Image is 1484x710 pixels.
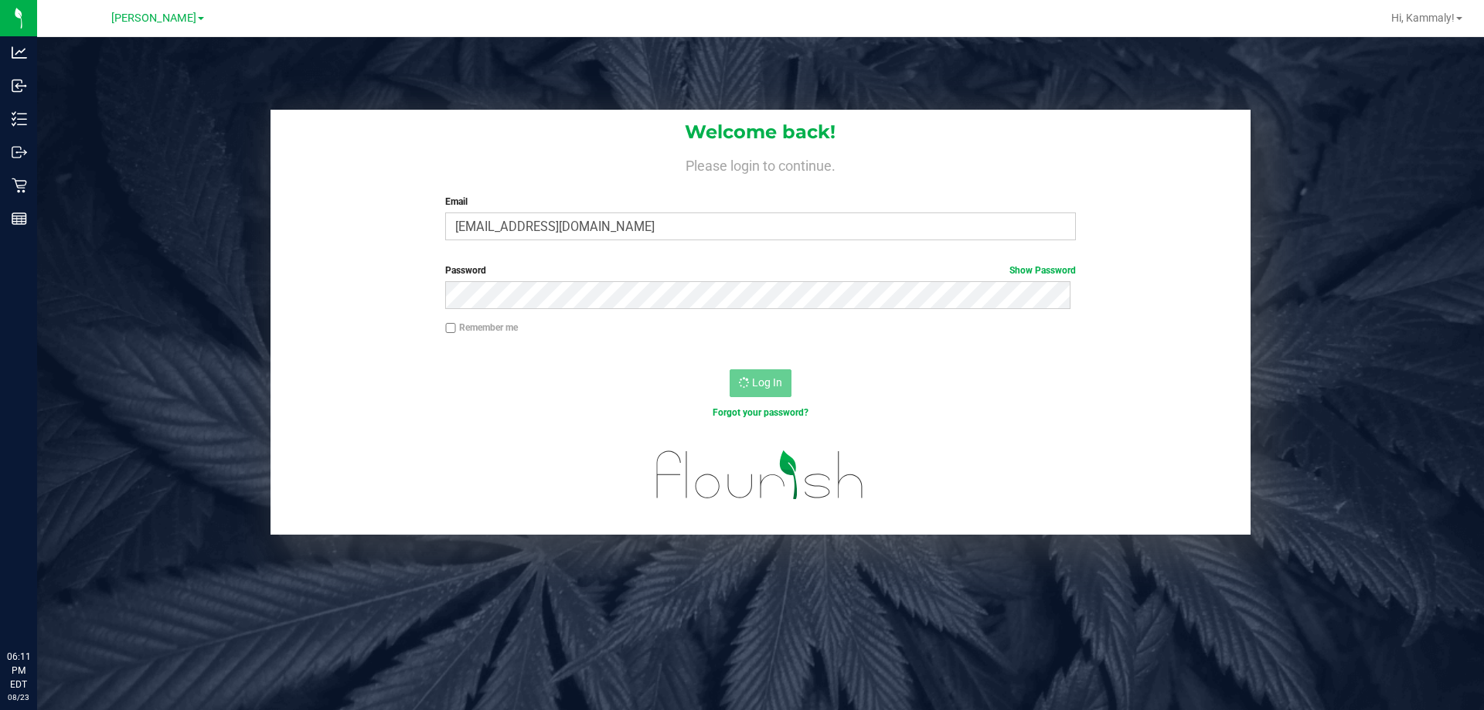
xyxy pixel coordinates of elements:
[1391,12,1455,24] span: Hi, Kammaly!
[445,195,1075,209] label: Email
[12,211,27,226] inline-svg: Reports
[12,111,27,127] inline-svg: Inventory
[12,45,27,60] inline-svg: Analytics
[111,12,196,25] span: [PERSON_NAME]
[12,178,27,193] inline-svg: Retail
[7,691,30,703] p: 08/23
[7,650,30,691] p: 06:11 PM EDT
[445,321,518,335] label: Remember me
[445,265,486,276] span: Password
[638,436,883,515] img: flourish_logo.svg
[752,376,782,389] span: Log In
[445,323,456,334] input: Remember me
[12,144,27,160] inline-svg: Outbound
[713,407,808,418] a: Forgot your password?
[271,122,1251,142] h1: Welcome back!
[730,369,791,397] button: Log In
[271,155,1251,173] h4: Please login to continue.
[1009,265,1076,276] a: Show Password
[12,78,27,93] inline-svg: Inbound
